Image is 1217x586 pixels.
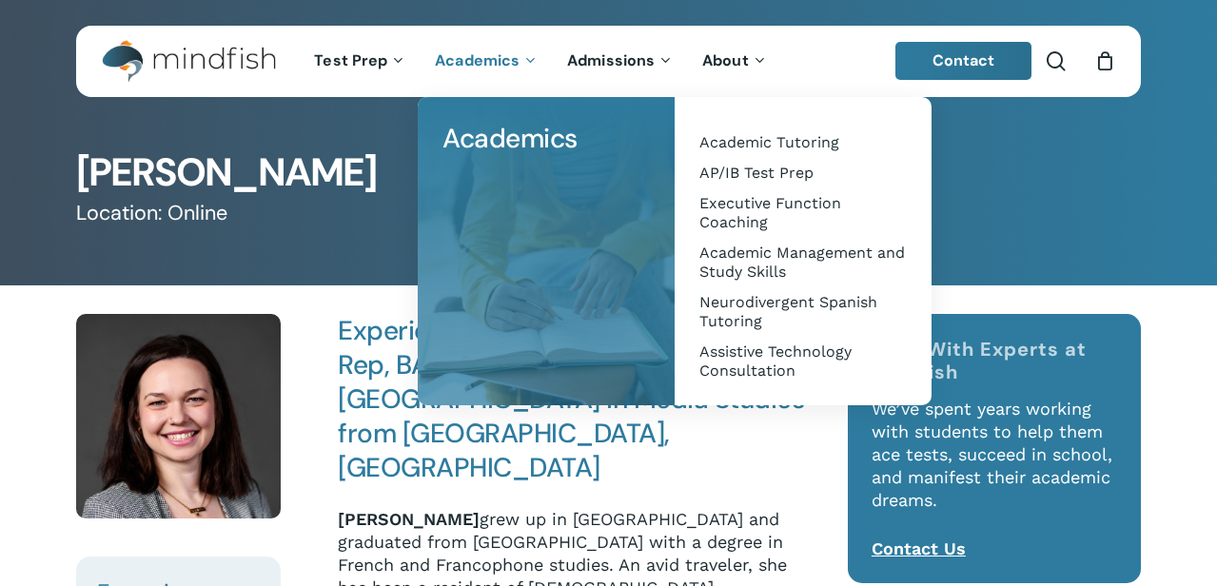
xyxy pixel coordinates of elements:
[567,50,655,70] span: Admissions
[437,116,656,162] a: Academics
[76,154,1141,193] h1: [PERSON_NAME]
[76,26,1141,97] header: Main Menu
[553,53,688,69] a: Admissions
[338,314,805,485] h4: Experienced Tutor and Admissions Rep, BA from [GEOGRAPHIC_DATA], [GEOGRAPHIC_DATA] in Media Studi...
[702,50,749,70] span: About
[688,53,782,69] a: About
[895,42,1032,80] a: Contact
[300,53,421,69] a: Test Prep
[76,200,227,226] span: Location: Online
[435,50,520,70] span: Academics
[932,50,995,70] span: Contact
[76,314,281,518] img: SM Headshot Sophia Matuszewicz (1)
[872,398,1118,537] p: We’ve spent years working with students to help them ace tests, succeed in school, and manifest t...
[442,121,578,156] span: Academics
[1094,50,1115,71] a: Cart
[338,509,480,529] strong: [PERSON_NAME]
[300,26,781,97] nav: Main Menu
[314,50,387,70] span: Test Prep
[872,538,966,558] a: Contact Us
[421,53,553,69] a: Academics
[872,338,1118,383] h4: Chat With Experts at Mindfish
